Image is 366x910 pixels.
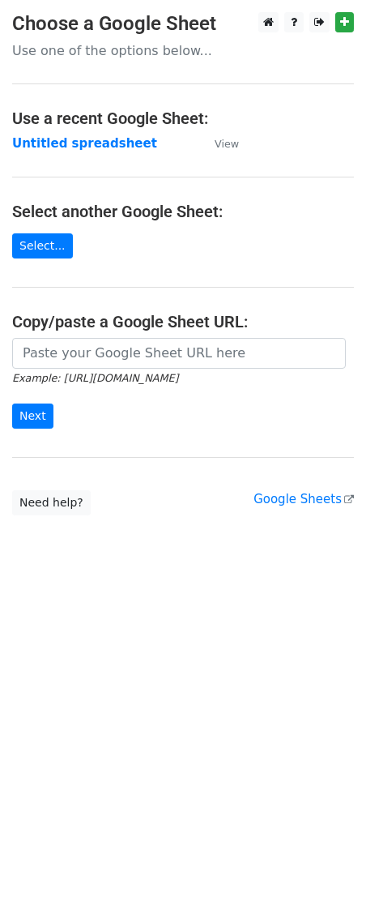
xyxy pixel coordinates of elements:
[12,202,354,221] h4: Select another Google Sheet:
[12,404,53,429] input: Next
[198,136,239,151] a: View
[215,138,239,150] small: View
[12,12,354,36] h3: Choose a Google Sheet
[12,338,346,369] input: Paste your Google Sheet URL here
[12,233,73,258] a: Select...
[12,42,354,59] p: Use one of the options below...
[12,109,354,128] h4: Use a recent Google Sheet:
[253,492,354,506] a: Google Sheets
[12,490,91,515] a: Need help?
[12,136,157,151] a: Untitled spreadsheet
[12,372,178,384] small: Example: [URL][DOMAIN_NAME]
[12,312,354,331] h4: Copy/paste a Google Sheet URL:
